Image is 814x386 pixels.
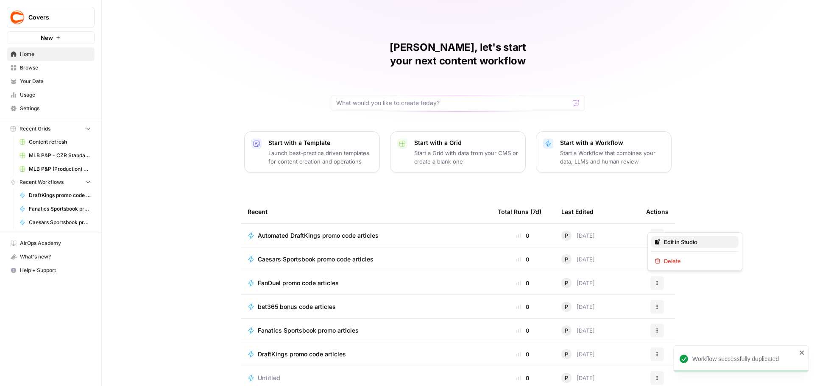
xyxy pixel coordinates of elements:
button: Start with a TemplateLaunch best-practice driven templates for content creation and operations [244,131,380,173]
span: Recent Workflows [20,178,64,186]
button: Start with a GridStart a Grid with data from your CMS or create a blank one [390,131,526,173]
div: [DATE] [561,373,595,383]
div: [DATE] [561,278,595,288]
button: What's new? [7,250,95,264]
a: MLB P&P - CZR Standard (Production) Grid (3) [16,149,95,162]
div: 0 [498,279,548,287]
a: AirOps Academy [7,236,95,250]
span: Fanatics Sportsbook promo articles [29,205,91,213]
a: Fanatics Sportsbook promo articles [248,326,484,335]
button: Recent Workflows [7,176,95,189]
a: Content refresh [16,135,95,149]
span: MLB P&P (Production) Grid (7) [29,165,91,173]
span: DraftKings promo code articles [258,350,346,358]
div: 0 [498,303,548,311]
a: DraftKings promo code articles [16,189,95,202]
span: Untitled [258,374,280,382]
div: [DATE] [561,302,595,312]
span: bet365 bonus code articles [258,303,336,311]
a: Automated DraftKings promo code articles [248,231,484,240]
a: Caesars Sportsbook promo code articles [16,216,95,229]
h1: [PERSON_NAME], let's start your next content workflow [331,41,585,68]
a: bet365 bonus code articles [248,303,484,311]
a: Untitled [248,374,484,382]
span: Edit in Studio [664,238,732,246]
div: 0 [498,326,548,335]
div: Last Edited [561,200,594,223]
a: Fanatics Sportsbook promo articles [16,202,95,216]
p: Launch best-practice driven templates for content creation and operations [268,149,373,166]
a: Usage [7,88,95,102]
div: [DATE] [561,325,595,336]
div: 0 [498,350,548,358]
span: P [565,279,568,287]
span: P [565,231,568,240]
input: What would you like to create today? [336,99,569,107]
div: Total Runs (7d) [498,200,541,223]
span: Delete [664,257,732,265]
span: P [565,374,568,382]
button: close [799,349,805,356]
div: [DATE] [561,349,595,359]
div: Actions [646,200,669,223]
div: [DATE] [561,230,595,241]
span: Recent Grids [20,125,50,133]
span: Settings [20,105,91,112]
a: FanDuel promo code articles [248,279,484,287]
span: P [565,350,568,358]
button: Recent Grids [7,122,95,135]
div: 0 [498,374,548,382]
span: Browse [20,64,91,72]
a: Your Data [7,75,95,88]
span: New [41,33,53,42]
span: P [565,303,568,311]
a: Settings [7,102,95,115]
div: Workflow successfully duplicated [692,355,797,363]
p: Start a Workflow that combines your data, LLMs and human review [560,149,664,166]
img: Covers Logo [10,10,25,25]
a: DraftKings promo code articles [248,350,484,358]
span: Content refresh [29,138,91,146]
a: Caesars Sportsbook promo code articles [248,255,484,264]
button: New [7,31,95,44]
span: Home [20,50,91,58]
div: What's new? [7,250,94,263]
span: MLB P&P - CZR Standard (Production) Grid (3) [29,152,91,159]
div: 0 [498,231,548,240]
span: Covers [28,13,80,22]
span: FanDuel promo code articles [258,279,339,287]
p: Start with a Grid [414,139,519,147]
p: Start a Grid with data from your CMS or create a blank one [414,149,519,166]
div: 0 [498,255,548,264]
a: MLB P&P (Production) Grid (7) [16,162,95,176]
span: DraftKings promo code articles [29,192,91,199]
span: P [565,326,568,335]
span: Help + Support [20,267,91,274]
button: Help + Support [7,264,95,277]
button: Start with a WorkflowStart a Workflow that combines your data, LLMs and human review [536,131,672,173]
span: Automated DraftKings promo code articles [258,231,379,240]
a: Home [7,47,95,61]
span: Fanatics Sportsbook promo articles [258,326,359,335]
span: Caesars Sportsbook promo code articles [29,219,91,226]
span: Usage [20,91,91,99]
span: AirOps Academy [20,239,91,247]
span: Your Data [20,78,91,85]
div: Recent [248,200,484,223]
p: Start with a Template [268,139,373,147]
div: [DATE] [561,254,595,264]
span: P [565,255,568,264]
a: Browse [7,61,95,75]
button: Workspace: Covers [7,7,95,28]
p: Start with a Workflow [560,139,664,147]
span: Caesars Sportsbook promo code articles [258,255,374,264]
